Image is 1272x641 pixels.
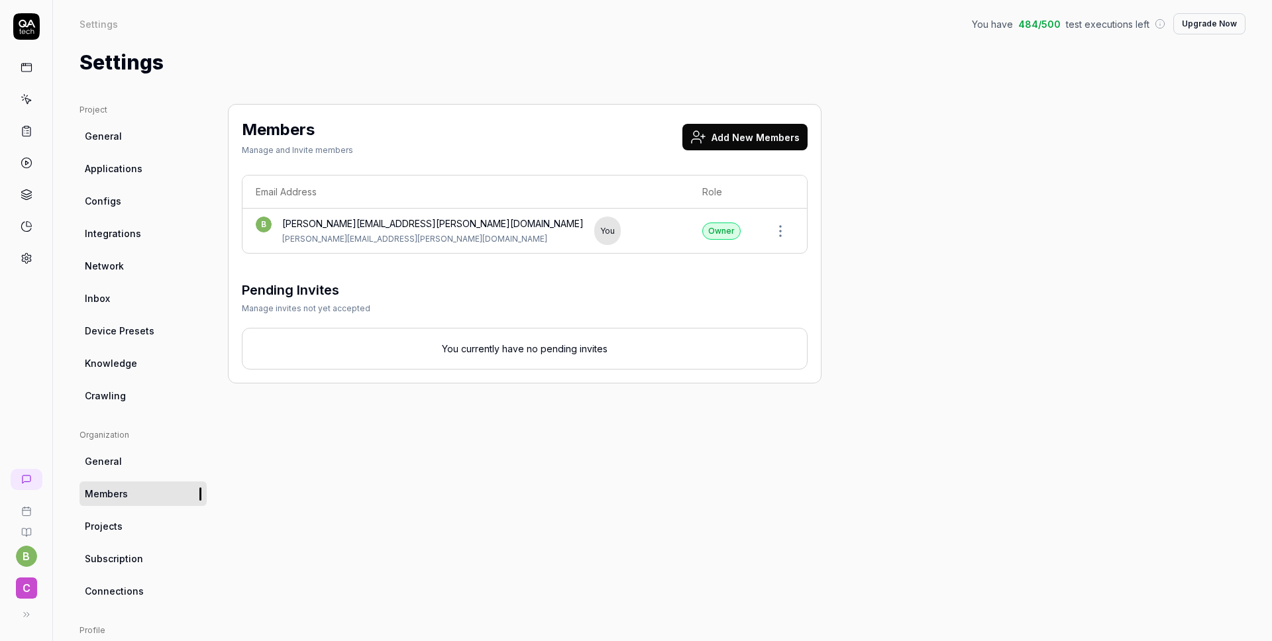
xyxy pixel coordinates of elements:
[85,454,122,468] span: General
[79,48,164,77] h1: Settings
[85,519,123,533] span: Projects
[79,319,207,343] a: Device Presets
[85,389,126,403] span: Crawling
[282,233,584,245] div: [PERSON_NAME][EMAIL_ADDRESS][PERSON_NAME][DOMAIN_NAME]
[5,567,47,601] button: C
[79,221,207,246] a: Integrations
[79,624,207,636] div: Profile
[79,254,207,278] a: Network
[85,129,122,143] span: General
[85,259,124,273] span: Network
[11,469,42,490] a: New conversation
[5,517,47,538] a: Documentation
[972,17,1013,31] span: You have
[242,144,353,156] div: Manage and Invite members
[85,291,110,305] span: Inbox
[79,17,118,30] div: Settings
[282,217,584,230] div: [PERSON_NAME][EMAIL_ADDRESS][PERSON_NAME][DOMAIN_NAME]
[85,487,128,501] span: Members
[79,449,207,473] a: General
[79,351,207,375] a: Knowledge
[85,162,142,175] span: Applications
[16,546,37,567] button: b
[242,118,315,142] h2: Members
[1173,13,1245,34] button: Upgrade Now
[256,342,794,356] p: You currently have no pending invites
[79,156,207,181] a: Applications
[242,280,370,300] h3: Pending Invites
[79,189,207,213] a: Configs
[79,104,207,116] div: Project
[85,552,143,566] span: Subscription
[79,579,207,603] a: Connections
[1018,17,1061,31] span: 484 / 500
[1066,17,1149,31] span: test executions left
[79,481,207,506] a: Members
[85,584,144,598] span: Connections
[256,217,272,232] span: b
[79,546,207,571] a: Subscription
[79,514,207,538] a: Projects
[85,226,141,240] span: Integrations
[79,124,207,148] a: General
[594,217,621,245] div: You
[242,175,689,209] th: Email Address
[79,383,207,408] a: Crawling
[79,286,207,311] a: Inbox
[85,356,137,370] span: Knowledge
[79,429,207,441] div: Organization
[85,324,154,338] span: Device Presets
[767,218,794,244] button: Open members actions menu
[682,124,808,150] button: Add New Members
[689,175,754,209] th: Role
[5,495,47,517] a: Book a call with us
[85,194,121,208] span: Configs
[242,303,370,315] div: Manage invites not yet accepted
[16,577,37,599] span: C
[702,222,741,240] div: Owner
